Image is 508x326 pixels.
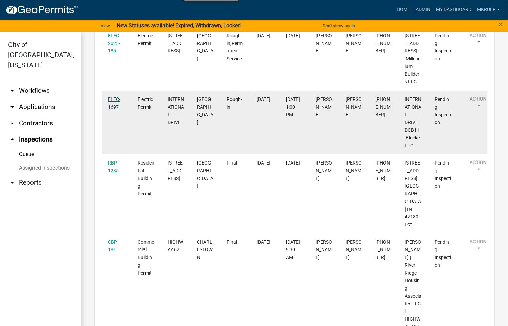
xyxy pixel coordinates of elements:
[464,95,492,112] button: Action
[320,20,358,31] button: Don't show again
[108,33,120,54] a: ELEC-2025-185
[8,119,16,127] i: arrow_drop_down
[405,96,422,148] span: INTERNATIONAL DRIVE DCB1 | Blocke LLC
[197,239,213,260] span: CHARLESTOWN
[405,160,421,227] span: 208 mockingbird dr. Jeffersonville IN 47130 | Lot
[8,135,16,144] i: arrow_drop_up
[8,103,16,111] i: arrow_drop_down
[346,239,362,260] span: JOHN
[257,239,270,245] span: 08/20/2025
[108,239,118,253] a: CBP-181
[138,96,153,110] span: Electric Permit
[138,160,154,196] span: Residential Building Permit
[435,239,451,268] span: Pending Inspection
[227,239,237,245] span: Final
[286,159,303,167] div: [DATE]
[168,160,183,181] span: 208 MOCKINGBIRD DRIVE
[433,3,474,16] a: My Dashboard
[413,3,433,16] a: Admin
[108,96,120,110] a: ELEC-1697
[286,238,303,261] div: [DATE] 9:30 AM
[405,33,421,85] span: 2084 ASTER DRIVE 2084 Aster Drive | Millennium Builders LLC
[499,20,503,29] span: ×
[8,87,16,95] i: arrow_drop_down
[499,20,503,28] button: Close
[316,33,332,54] span: Mike Kruer
[108,160,119,173] a: RBP-1235
[435,96,451,125] span: Pending Inspection
[227,33,243,61] span: Rough-in,Permanent Service
[464,238,492,255] button: Action
[316,239,332,260] span: Mike Kruer
[464,32,492,49] button: Action
[138,239,154,276] span: Commercial Building Permit
[474,3,503,16] a: mkruer
[168,96,184,125] span: INTERNATIONAL DRIVE
[257,96,270,102] span: 08/14/2025
[346,160,362,181] span: ANTHONY
[375,239,391,260] span: 502-294-6588
[375,160,391,181] span: 502-292-8181
[168,33,183,54] span: 2084 ASTER DRIVE
[346,96,362,117] span: RUBIN OWEN
[346,33,362,54] span: Ben Marrs
[464,159,492,176] button: Action
[316,160,332,181] span: Mike Kruer
[316,96,332,117] span: Mike Kruer
[257,160,270,166] span: 08/20/2025
[168,239,183,253] span: HIGHWAY 62
[98,20,113,31] a: View
[197,160,213,189] span: JEFFERSONVILLE
[8,179,16,187] i: arrow_drop_down
[197,96,213,125] span: JEFFERSONVILLE
[375,96,391,117] span: 502-750-7924
[375,33,391,54] span: 812-596-4110
[435,160,451,189] span: Pending Inspection
[394,3,413,16] a: Home
[286,95,303,118] div: [DATE] 1:00 PM
[227,96,242,110] span: Rough-in
[117,22,241,29] strong: New Statuses available! Expired, Withdrawn, Locked
[227,160,237,166] span: Final
[286,32,303,40] div: [DATE]
[435,33,451,61] span: Pending Inspection
[197,33,213,61] span: JEFFERSONVILLE
[257,33,270,38] span: 04/09/2025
